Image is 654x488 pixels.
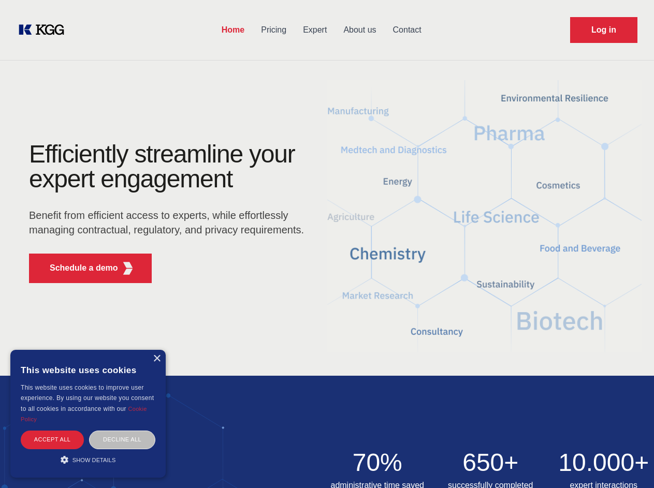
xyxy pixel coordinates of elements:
h1: Efficiently streamline your expert engagement [29,142,311,191]
a: Pricing [253,17,295,43]
a: Expert [295,17,335,43]
a: Cookie Policy [21,406,147,422]
a: Home [213,17,253,43]
span: This website uses cookies to improve user experience. By using our website you consent to all coo... [21,384,154,412]
div: This website uses cookies [21,358,155,382]
div: Show details [21,454,155,465]
button: Schedule a demoKGG Fifth Element RED [29,254,152,283]
a: Request Demo [570,17,637,43]
iframe: Chat Widget [602,438,654,488]
div: Accept all [21,431,84,449]
h2: 650+ [440,450,541,475]
h2: 70% [327,450,428,475]
p: Schedule a demo [50,262,118,274]
a: Contact [385,17,430,43]
p: Benefit from efficient access to experts, while effortlessly managing contractual, regulatory, an... [29,208,311,237]
a: KOL Knowledge Platform: Talk to Key External Experts (KEE) [17,22,72,38]
div: Decline all [89,431,155,449]
div: Close [153,355,161,363]
img: KGG Fifth Element RED [327,67,642,365]
a: About us [335,17,384,43]
span: Show details [72,457,116,463]
img: KGG Fifth Element RED [122,262,135,275]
